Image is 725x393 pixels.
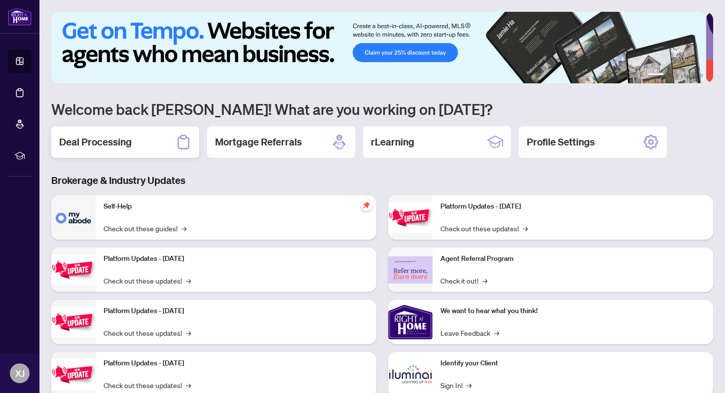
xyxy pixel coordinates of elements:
[440,358,705,369] p: Identify your Client
[104,275,191,286] a: Check out these updates!→
[59,135,132,149] h2: Deal Processing
[648,73,664,77] button: 1
[482,275,487,286] span: →
[361,199,372,211] span: pushpin
[440,253,705,264] p: Agent Referral Program
[371,135,414,149] h2: rLearning
[388,256,433,284] img: Agent Referral Program
[440,275,487,286] a: Check it out!→
[104,253,368,264] p: Platform Updates - [DATE]
[186,275,191,286] span: →
[51,195,96,240] img: Self-Help
[440,380,471,391] a: Sign In!→
[51,12,706,83] img: Slide 0
[51,307,96,338] img: Platform Updates - July 21, 2025
[388,300,433,344] img: We want to hear what you think!
[51,254,96,286] img: Platform Updates - September 16, 2025
[699,73,703,77] button: 6
[51,174,713,187] h3: Brokerage & Industry Updates
[104,223,186,234] a: Check out these guides!→
[440,223,528,234] a: Check out these updates!→
[104,327,191,338] a: Check out these updates!→
[676,73,680,77] button: 3
[686,358,715,388] button: Open asap
[186,380,191,391] span: →
[181,223,186,234] span: →
[388,202,433,233] img: Platform Updates - June 23, 2025
[51,359,96,390] img: Platform Updates - July 8, 2025
[186,327,191,338] span: →
[440,306,705,317] p: We want to hear what you think!
[440,201,705,212] p: Platform Updates - [DATE]
[691,73,695,77] button: 5
[104,201,368,212] p: Self-Help
[494,327,499,338] span: →
[104,358,368,369] p: Platform Updates - [DATE]
[15,366,25,380] span: XJ
[104,306,368,317] p: Platform Updates - [DATE]
[523,223,528,234] span: →
[467,380,471,391] span: →
[215,135,302,149] h2: Mortgage Referrals
[51,100,713,118] h1: Welcome back [PERSON_NAME]! What are you working on [DATE]?
[8,7,32,26] img: logo
[440,327,499,338] a: Leave Feedback→
[668,73,672,77] button: 2
[104,380,191,391] a: Check out these updates!→
[684,73,688,77] button: 4
[527,135,595,149] h2: Profile Settings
